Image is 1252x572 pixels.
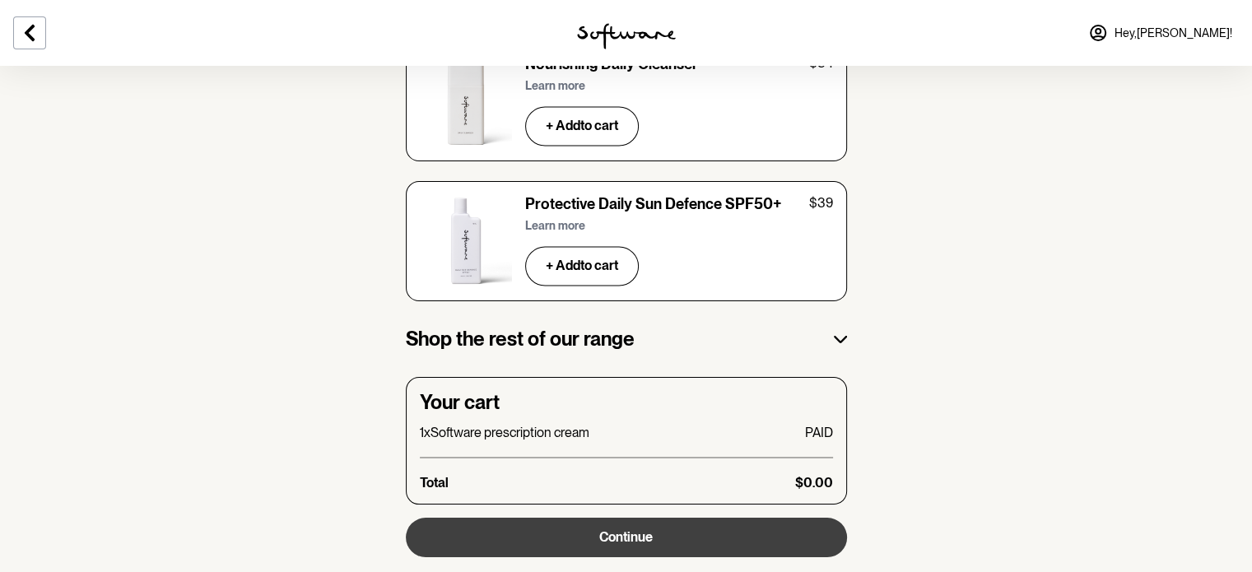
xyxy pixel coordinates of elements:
[525,69,592,103] button: Learn more
[406,328,635,351] h3: Shop the rest of our range
[525,79,585,93] p: Learn more
[525,219,585,233] p: Learn more
[599,529,653,545] span: Continue
[420,425,589,440] p: 1 x Software prescription cream
[525,106,639,146] button: + Addto cart
[795,474,833,490] p: $0.00
[809,195,833,211] p: $39
[1078,13,1242,53] a: Hey,[PERSON_NAME]!
[420,474,449,490] p: Total
[525,209,592,243] button: Learn more
[406,518,847,557] button: Continue
[420,391,833,415] h4: Your cart
[406,308,847,371] button: Shop the rest of our range
[1115,26,1232,40] span: Hey, [PERSON_NAME] !
[805,425,833,440] p: PAID
[577,23,676,49] img: software logo
[525,246,639,286] button: + Addto cart
[525,195,782,213] h6: Protective Daily Sun Defence SPF50+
